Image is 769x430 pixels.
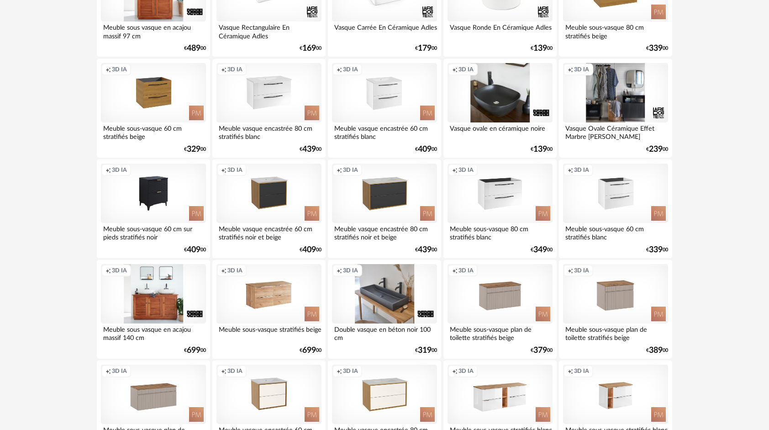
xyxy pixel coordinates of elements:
span: 439 [302,146,316,153]
a: Creation icon 3D IA Double vasque en béton noir 100 cm €31900 [328,260,441,359]
span: Creation icon [568,367,573,375]
span: 139 [533,45,547,52]
a: Creation icon 3D IA Meuble vasque encastrée 80 cm stratifiés blanc €43900 [212,59,326,158]
div: € 00 [646,347,668,354]
span: 489 [187,45,200,52]
span: 349 [533,247,547,253]
a: Creation icon 3D IA Meuble sous-vasque plan de toilette stratifiés beige €37900 [443,260,557,359]
span: 3D IA [343,267,358,274]
span: Creation icon [452,367,458,375]
a: Creation icon 3D IA Meuble sous-vasque plan de toilette stratifiés beige €38900 [559,260,672,359]
div: Double vasque en béton noir 100 cm [332,324,437,342]
div: € 00 [184,247,206,253]
div: Meuble sous-vasque 60 cm stratifiés beige [101,122,206,141]
span: 439 [418,247,432,253]
span: 3D IA [574,267,589,274]
div: € 00 [646,146,668,153]
span: Creation icon [337,66,342,73]
div: Meuble sous-vasque plan de toilette stratifiés beige [448,324,553,342]
div: Meuble vasque encastrée 60 cm stratifiés noir et beige [216,223,321,241]
span: Creation icon [221,166,226,174]
div: Meuble sous-vasque 60 cm sur pieds stratifiés noir [101,223,206,241]
span: 3D IA [458,66,474,73]
div: Vasque Carrée En Céramique Adles [332,21,437,40]
span: 3D IA [343,66,358,73]
span: 3D IA [112,367,127,375]
div: Vasque Rectangulaire En Céramique Adles [216,21,321,40]
span: Creation icon [221,267,226,274]
span: 239 [649,146,663,153]
span: 3D IA [112,267,127,274]
div: Vasque Ovale Céramique Effet Marbre [PERSON_NAME] [563,122,668,141]
span: Creation icon [105,166,111,174]
span: 3D IA [112,66,127,73]
div: € 00 [531,347,553,354]
span: 3D IA [343,166,358,174]
div: Meuble sous-vasque stratifiés beige [216,324,321,342]
span: 169 [302,45,316,52]
span: 699 [187,347,200,354]
a: Creation icon 3D IA Meuble sous-vasque 60 cm sur pieds stratifiés noir €40900 [97,159,210,258]
div: € 00 [646,247,668,253]
span: 3D IA [458,267,474,274]
div: Vasque ovale en céramique noire [448,122,553,141]
a: Creation icon 3D IA Meuble sous-vasque stratifiés beige €69900 [212,260,326,359]
div: € 00 [415,247,437,253]
span: 3D IA [227,66,242,73]
a: Creation icon 3D IA Meuble sous-vasque 80 cm stratifiés blanc €34900 [443,159,557,258]
div: € 00 [184,347,206,354]
div: Meuble sous vasque en acajou massif 97 cm [101,21,206,40]
span: 3D IA [574,66,589,73]
div: € 00 [300,247,321,253]
a: Creation icon 3D IA Meuble vasque encastrée 80 cm stratifiés noir et beige €43900 [328,159,441,258]
div: € 00 [531,45,553,52]
span: 339 [649,45,663,52]
div: Meuble sous-vasque 60 cm stratifiés blanc [563,223,668,241]
div: € 00 [300,347,321,354]
span: Creation icon [452,166,458,174]
a: Creation icon 3D IA Meuble vasque encastrée 60 cm stratifiés blanc €40900 [328,59,441,158]
div: € 00 [184,45,206,52]
a: Creation icon 3D IA Meuble sous-vasque 60 cm stratifiés beige €32900 [97,59,210,158]
span: Creation icon [337,367,342,375]
div: € 00 [531,247,553,253]
div: € 00 [184,146,206,153]
span: Creation icon [105,367,111,375]
div: € 00 [300,45,321,52]
span: Creation icon [105,66,111,73]
span: 339 [649,247,663,253]
span: 329 [187,146,200,153]
div: Meuble sous vasque en acajou massif 140 cm [101,324,206,342]
span: 3D IA [574,166,589,174]
div: Meuble vasque encastrée 80 cm stratifiés blanc [216,122,321,141]
span: 389 [649,347,663,354]
div: € 00 [415,347,437,354]
span: Creation icon [568,166,573,174]
span: 319 [418,347,432,354]
div: € 00 [646,45,668,52]
a: Creation icon 3D IA Meuble sous-vasque 60 cm stratifiés blanc €33900 [559,159,672,258]
span: 3D IA [458,166,474,174]
div: € 00 [531,146,553,153]
span: 139 [533,146,547,153]
span: 3D IA [112,166,127,174]
span: 3D IA [574,367,589,375]
div: € 00 [415,146,437,153]
span: 699 [302,347,316,354]
div: Meuble sous-vasque 80 cm stratifiés beige [563,21,668,40]
span: 3D IA [343,367,358,375]
span: 379 [533,347,547,354]
span: Creation icon [337,166,342,174]
span: 179 [418,45,432,52]
span: 3D IA [227,267,242,274]
span: Creation icon [568,66,573,73]
span: Creation icon [221,367,226,375]
span: 3D IA [227,166,242,174]
span: Creation icon [337,267,342,274]
span: Creation icon [105,267,111,274]
span: Creation icon [452,267,458,274]
span: Creation icon [452,66,458,73]
a: Creation icon 3D IA Vasque Ovale Céramique Effet Marbre [PERSON_NAME] €23900 [559,59,672,158]
div: Meuble vasque encastrée 80 cm stratifiés noir et beige [332,223,437,241]
div: € 00 [300,146,321,153]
